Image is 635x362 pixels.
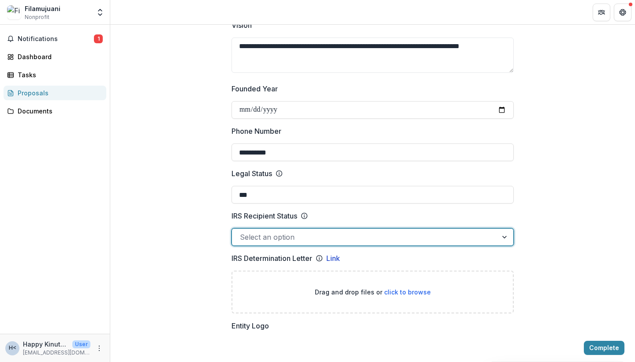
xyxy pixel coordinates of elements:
[4,104,106,118] a: Documents
[25,13,49,21] span: Nonprofit
[94,4,106,21] button: Open entity switcher
[232,20,252,30] p: Vision
[18,106,99,116] div: Documents
[4,68,106,82] a: Tasks
[384,288,431,296] span: click to browse
[315,287,431,297] p: Drag and drop files or
[4,32,106,46] button: Notifications1
[232,126,281,136] p: Phone Number
[4,86,106,100] a: Proposals
[7,5,21,19] img: Filamujuani
[18,35,94,43] span: Notifications
[232,211,297,221] p: IRS Recipient Status
[72,340,90,348] p: User
[25,4,60,13] div: Filamujuani
[23,349,90,357] p: [EMAIL_ADDRESS][DOMAIN_NAME]
[9,345,16,351] div: Happy Kinuthia <happy@filamujuani.org>
[23,339,69,349] p: Happy Kinuthia <[EMAIL_ADDRESS][DOMAIN_NAME]>
[18,70,99,79] div: Tasks
[94,34,103,43] span: 1
[232,321,269,331] p: Entity Logo
[18,52,99,61] div: Dashboard
[326,253,340,264] a: Link
[593,4,610,21] button: Partners
[4,49,106,64] a: Dashboard
[94,343,105,354] button: More
[584,341,624,355] button: Complete
[232,168,272,179] p: Legal Status
[614,4,631,21] button: Get Help
[18,88,99,98] div: Proposals
[232,253,312,264] p: IRS Determination Letter
[232,83,278,94] p: Founded Year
